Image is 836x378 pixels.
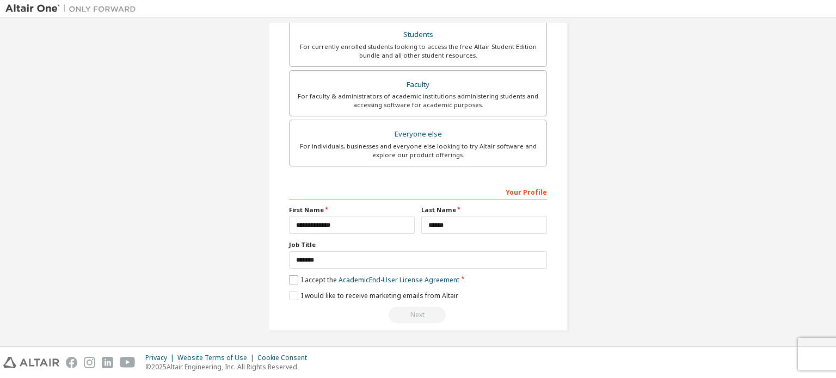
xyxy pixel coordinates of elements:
[289,183,547,200] div: Your Profile
[296,142,540,159] div: For individuals, businesses and everyone else looking to try Altair software and explore our prod...
[257,354,313,362] div: Cookie Consent
[289,240,547,249] label: Job Title
[5,3,142,14] img: Altair One
[339,275,459,284] a: Academic End-User License Agreement
[296,127,540,142] div: Everyone else
[289,275,459,284] label: I accept the
[145,354,177,362] div: Privacy
[296,77,540,92] div: Faculty
[84,357,95,368] img: instagram.svg
[120,357,136,368] img: youtube.svg
[421,206,547,214] label: Last Name
[289,291,458,300] label: I would like to receive marketing emails from Altair
[296,27,540,42] div: Students
[66,357,77,368] img: facebook.svg
[296,42,540,60] div: For currently enrolled students looking to access the free Altair Student Edition bundle and all ...
[296,92,540,109] div: For faculty & administrators of academic institutions administering students and accessing softwa...
[3,357,59,368] img: altair_logo.svg
[177,354,257,362] div: Website Terms of Use
[145,362,313,371] p: © 2025 Altair Engineering, Inc. All Rights Reserved.
[289,307,547,323] div: Read and acccept EULA to continue
[102,357,113,368] img: linkedin.svg
[289,206,415,214] label: First Name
